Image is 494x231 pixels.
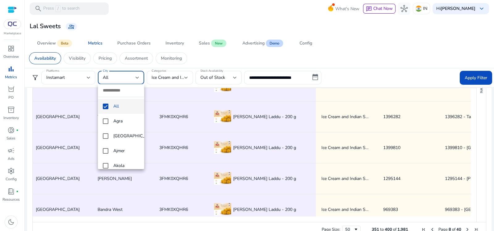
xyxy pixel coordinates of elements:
[113,148,139,154] span: Ajmer
[113,103,139,110] span: All
[113,133,150,139] span: [GEOGRAPHIC_DATA]
[98,84,144,97] input: dropdown search
[113,118,139,125] span: Agra
[113,162,139,169] span: Akola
